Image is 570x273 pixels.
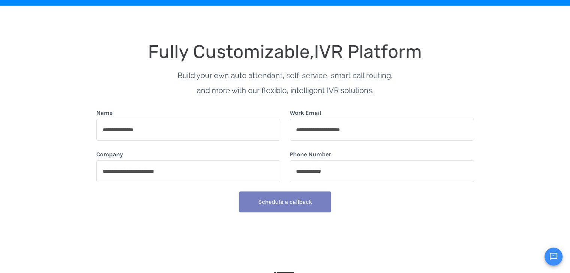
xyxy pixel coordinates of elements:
span: Fully Customizable, [148,41,314,62]
label: Name [96,108,112,117]
span: IVR Platform [314,41,422,62]
label: Work Email [290,108,322,117]
span: Schedule a callback [258,198,312,205]
span: and more with our flexible, intelligent IVR solutions. [197,86,374,95]
span: Build your own auto attendant, self-service, smart call routing, [178,71,393,80]
label: Company [96,150,123,159]
button: Schedule a callback [239,191,331,212]
form: form [96,108,474,222]
label: Phone Number [290,150,331,159]
button: Open chat [545,248,563,266]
